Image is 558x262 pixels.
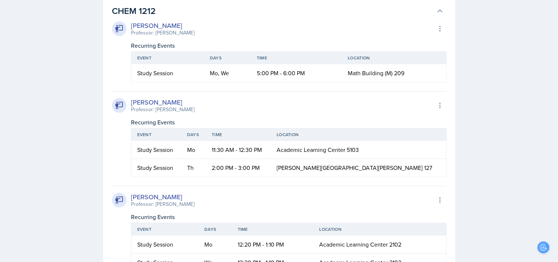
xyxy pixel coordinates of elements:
[206,159,271,177] td: 2:00 PM - 3:00 PM
[271,128,446,141] th: Location
[181,128,206,141] th: Days
[131,106,194,113] div: Professor: [PERSON_NAME]
[131,192,194,202] div: [PERSON_NAME]
[251,52,342,64] th: Time
[131,223,198,236] th: Event
[319,240,401,248] span: Academic Learning Center 2102
[277,164,432,172] span: [PERSON_NAME][GEOGRAPHIC_DATA][PERSON_NAME] 127
[137,145,175,154] div: Study Session
[131,29,194,37] div: Professor: [PERSON_NAME]
[181,141,206,159] td: Mo
[181,159,206,177] td: Th
[198,236,232,254] td: Mo
[137,69,198,77] div: Study Session
[131,41,446,50] div: Recurring Events
[198,223,232,236] th: Days
[206,141,271,159] td: 11:30 AM - 12:30 PM
[131,52,204,64] th: Event
[131,97,194,107] div: [PERSON_NAME]
[137,240,193,249] div: Study Session
[137,163,175,172] div: Study Session
[206,128,271,141] th: Time
[131,118,446,127] div: Recurring Events
[251,64,342,82] td: 5:00 PM - 6:00 PM
[342,52,446,64] th: Location
[110,3,445,19] button: CHEM 1212
[131,212,446,221] div: Recurring Events
[348,69,404,77] span: Math Building (M) 209
[204,52,251,64] th: Days
[131,128,181,141] th: Event
[231,223,313,236] th: Time
[131,200,194,208] div: Professor: [PERSON_NAME]
[131,21,194,30] div: [PERSON_NAME]
[231,236,313,254] td: 12:20 PM - 1:10 PM
[204,64,251,82] td: Mo, We
[313,223,446,236] th: Location
[112,4,433,18] h3: CHEM 1212
[277,146,359,154] span: Academic Learning Center 5103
